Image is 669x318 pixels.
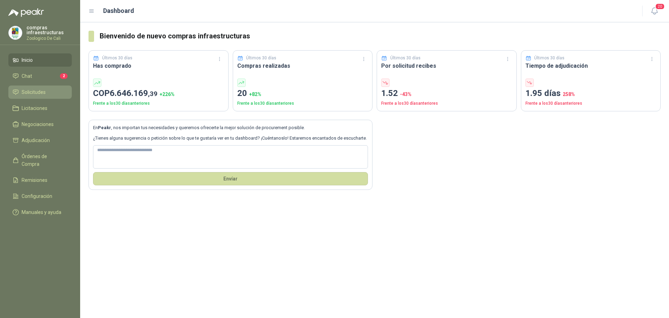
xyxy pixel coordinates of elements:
[26,25,72,35] p: compras infraestructuras
[8,69,72,83] a: Chat2
[22,72,32,80] span: Chat
[237,100,368,107] p: Frente a los 30 días anteriores
[655,3,665,10] span: 20
[563,91,575,97] span: 258 %
[93,87,224,100] p: COP
[246,55,276,61] p: Últimos 30 días
[390,55,421,61] p: Últimos 30 días
[525,87,656,100] p: 1.95 días
[8,102,72,115] a: Licitaciones
[26,36,72,40] p: Zoologico De Cali
[249,91,261,97] span: + 82 %
[8,86,72,99] a: Solicitudes
[525,61,656,70] h3: Tiempo de adjudicación
[148,90,157,98] span: ,39
[22,56,33,64] span: Inicio
[93,135,368,142] p: ¿Tienes alguna sugerencia o petición sobre lo que te gustaría ver en tu dashboard? ¡Cuéntanoslo! ...
[60,73,68,79] span: 2
[381,61,512,70] h3: Por solicitud recibes
[8,190,72,203] a: Configuración
[93,100,224,107] p: Frente a los 30 días anteriores
[8,150,72,171] a: Órdenes de Compra
[525,100,656,107] p: Frente a los 30 días anteriores
[8,53,72,67] a: Inicio
[8,173,72,187] a: Remisiones
[93,172,368,185] button: Envíar
[400,91,412,97] span: -43 %
[381,87,512,100] p: 1.52
[22,176,47,184] span: Remisiones
[22,104,47,112] span: Licitaciones
[237,87,368,100] p: 20
[8,118,72,131] a: Negociaciones
[22,153,65,168] span: Órdenes de Compra
[93,124,368,131] p: En , nos importan tus necesidades y queremos ofrecerte la mejor solución de procurement posible.
[381,100,512,107] p: Frente a los 30 días anteriores
[9,26,22,39] img: Company Logo
[648,5,661,17] button: 20
[160,91,175,97] span: + 226 %
[93,61,224,70] h3: Has comprado
[8,8,44,17] img: Logo peakr
[110,88,157,98] span: 6.646.169
[100,31,661,42] h3: Bienvenido de nuevo compras infraestructuras
[237,61,368,70] h3: Compras realizadas
[534,55,564,61] p: Últimos 30 días
[22,120,54,128] span: Negociaciones
[98,125,111,130] b: Peakr
[102,55,132,61] p: Últimos 30 días
[22,136,50,144] span: Adjudicación
[8,206,72,219] a: Manuales y ayuda
[8,134,72,147] a: Adjudicación
[22,208,61,216] span: Manuales y ayuda
[103,6,134,16] h1: Dashboard
[22,192,52,200] span: Configuración
[22,88,46,96] span: Solicitudes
